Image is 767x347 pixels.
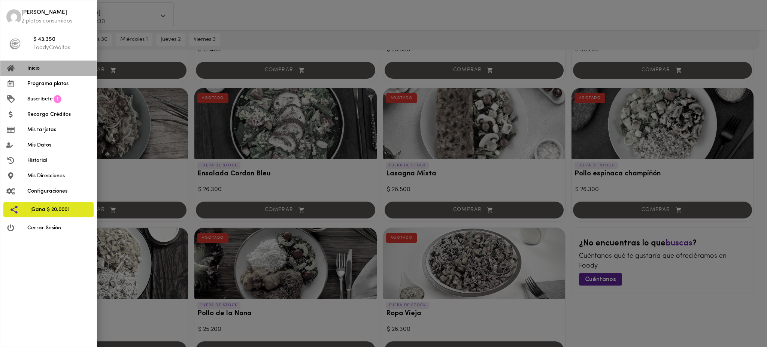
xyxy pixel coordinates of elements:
[724,304,760,340] iframe: Messagebird Livechat Widget
[27,126,91,134] span: Mis tarjetas
[21,9,91,17] span: [PERSON_NAME]
[27,111,91,118] span: Recarga Créditos
[27,80,91,88] span: Programa platos
[27,141,91,149] span: Mis Datos
[27,172,91,180] span: Mis Direcciones
[27,64,91,72] span: Inicio
[30,206,88,214] span: ¡Gana $ 20.000!
[27,187,91,195] span: Configuraciones
[27,95,53,103] span: Suscríbete
[21,17,91,25] p: 2 platos consumidos
[27,224,91,232] span: Cerrar Sesión
[33,44,91,52] p: FoodyCréditos
[33,36,91,44] span: $ 43.350
[9,38,21,49] img: foody-creditos-black.png
[27,157,91,165] span: Historial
